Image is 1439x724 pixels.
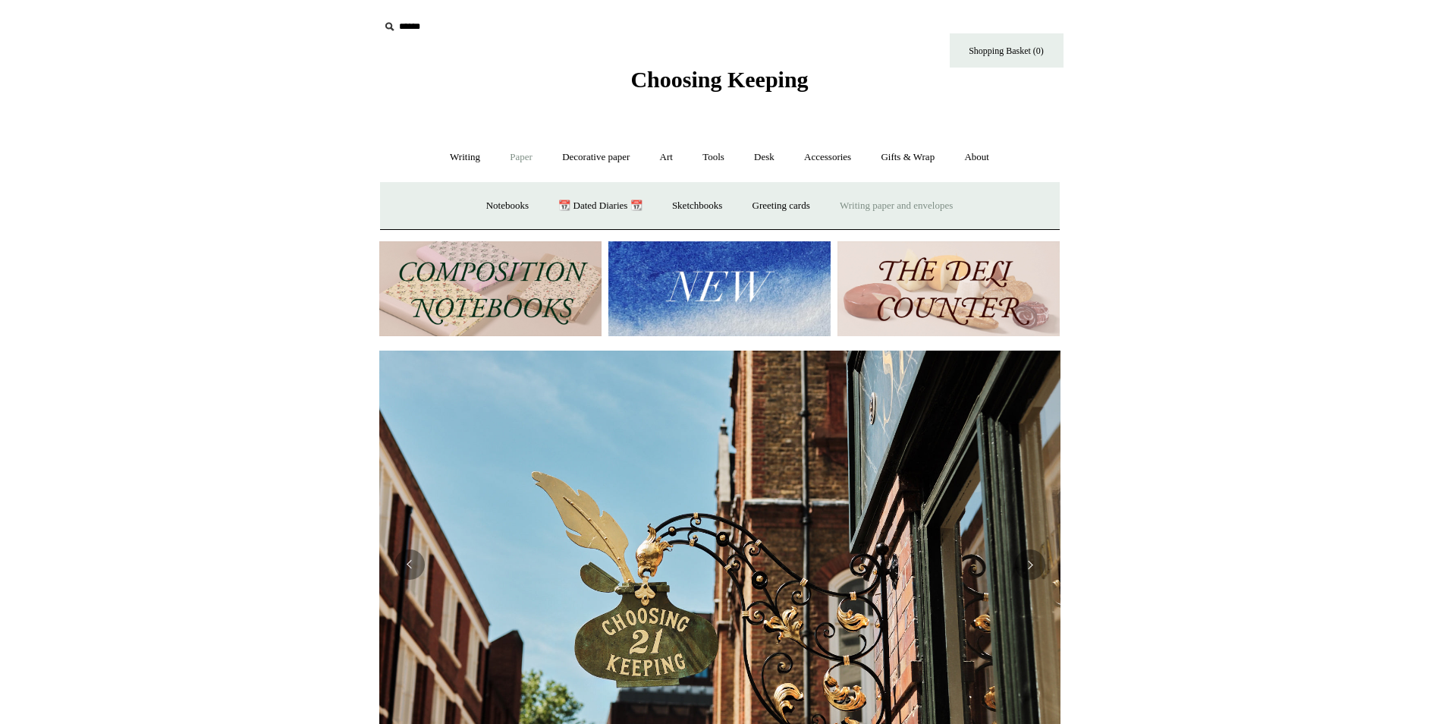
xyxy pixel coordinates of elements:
a: Paper [496,137,546,178]
button: Next [1015,549,1045,580]
a: Choosing Keeping [630,79,808,90]
span: Choosing Keeping [630,67,808,92]
a: Decorative paper [548,137,643,178]
a: Sketchbooks [658,186,736,226]
a: Tools [689,137,738,178]
a: Greeting cards [739,186,824,226]
a: 📆 Dated Diaries 📆 [545,186,655,226]
img: The Deli Counter [837,241,1060,336]
img: 202302 Composition ledgers.jpg__PID:69722ee6-fa44-49dd-a067-31375e5d54ec [379,241,602,336]
a: Writing paper and envelopes [826,186,966,226]
a: About [950,137,1003,178]
a: Gifts & Wrap [867,137,948,178]
img: New.jpg__PID:f73bdf93-380a-4a35-bcfe-7823039498e1 [608,241,831,336]
a: Desk [740,137,788,178]
a: Art [646,137,687,178]
a: Writing [436,137,494,178]
a: Shopping Basket (0) [950,33,1064,68]
a: Accessories [790,137,865,178]
a: Notebooks [473,186,542,226]
button: Previous [394,549,425,580]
